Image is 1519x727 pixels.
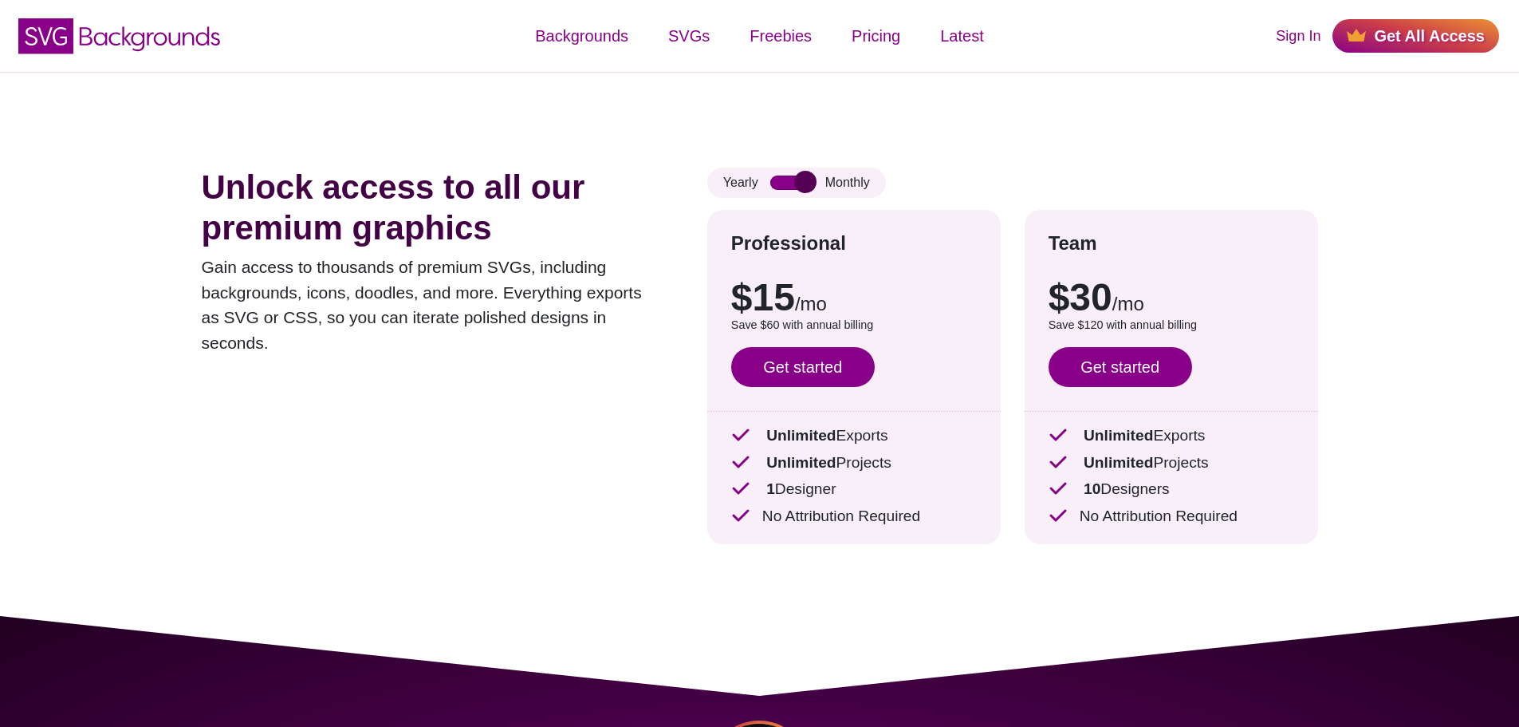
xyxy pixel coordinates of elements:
p: Designer [731,478,977,501]
h1: Unlock access to all our premium graphics [202,168,659,248]
p: $15 [731,279,977,317]
strong: 10 [1084,480,1100,497]
p: $30 [1049,279,1294,317]
div: Yearly Monthly [707,168,886,198]
p: Save $120 with annual billing [1049,317,1294,334]
a: Get All Access [1332,19,1499,53]
p: Designers [1049,478,1294,501]
p: No Attribution Required [731,505,977,528]
a: Backgrounds [515,12,648,60]
a: Get started [731,347,875,387]
p: Exports [1049,425,1294,448]
a: SVGs [648,12,730,60]
span: /mo [795,293,827,314]
strong: Unlimited [766,454,836,471]
strong: 1 [766,480,775,497]
strong: Team [1049,232,1097,254]
strong: Unlimited [1084,427,1153,444]
p: No Attribution Required [1049,505,1294,528]
p: Projects [731,452,977,475]
p: Projects [1049,452,1294,475]
a: Pricing [832,12,920,60]
a: Freebies [730,12,832,60]
p: Gain access to thousands of premium SVGs, including backgrounds, icons, doodles, and more. Everyt... [202,255,659,355]
a: Get started [1049,347,1192,387]
a: Sign In [1276,26,1320,47]
strong: Unlimited [1084,454,1153,471]
p: Exports [731,425,977,448]
p: Save $60 with annual billing [731,317,977,334]
strong: Unlimited [766,427,836,444]
strong: Professional [731,232,846,254]
a: Latest [920,12,1003,60]
span: /mo [1112,293,1144,314]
